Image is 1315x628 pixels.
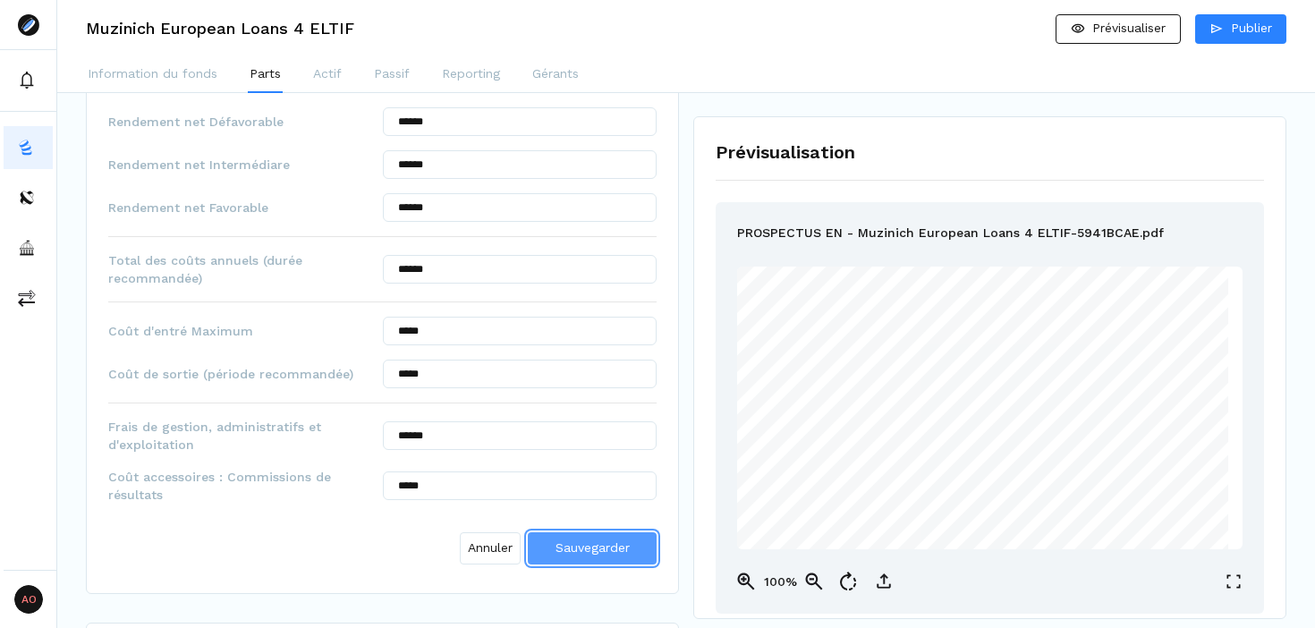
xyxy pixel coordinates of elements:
[1195,14,1286,44] button: Publier
[814,513,878,522] span: [DATE] relating to
[1087,522,1152,530] span: and subject to the
[817,495,1026,503] span: a Luxembourg investment company with variable capital (
[914,513,1151,522] span: Undertakings for Collective Investment, as amended from time to
[440,57,502,93] button: Reporting
[108,199,383,216] span: Rendement net Favorable
[4,226,53,269] button: asset-managers
[4,126,53,169] button: funds
[14,585,43,614] span: AO
[852,504,856,512] span: –
[1231,19,1272,38] p: Publier
[1056,14,1181,44] button: Prévisualiser
[18,239,36,257] img: asset-managers
[108,365,383,383] span: Coût de sortie (période recommandée)
[820,504,849,512] span: variable
[460,532,521,564] button: Annuler
[88,64,217,83] p: Information du fonds
[250,64,281,83] p: Parts
[86,57,219,93] button: Information du fonds
[313,64,342,83] p: Actif
[374,64,410,83] p: Passif
[1059,522,1064,530] span: –
[737,224,1164,245] p: PROSPECTUS EN - Muzinich European Loans 4 ELTIF-5941BCAE.pdf
[442,64,500,83] p: Reporting
[108,468,383,504] span: Coût accessoires : Commissions de résultats
[1092,19,1166,38] p: Prévisualiser
[4,276,53,319] button: commissions
[716,139,1264,165] h1: Prévisualisation
[859,504,884,512] span: SICAV
[108,156,383,174] span: Rendement net Intermédiare
[108,113,383,131] span: Rendement net Défavorable
[532,64,579,83] p: Gérants
[108,322,383,340] span: Coût d'entré Maximum
[528,532,657,564] button: Sauvegarder
[108,418,383,454] span: Frais de gestion, administratifs et d'exploitation
[762,573,798,591] p: 100%
[468,539,513,557] span: Annuler
[826,407,1139,422] span: Muzinich European Loans 4 ELTIF SICAV, S.A.
[883,504,1144,512] span: ) incorporated and authorized under Part II of the Luxembourg law of 17
[1082,522,1084,530] span: )
[995,522,1057,530] span: société anonyme
[248,57,283,93] button: Parts
[18,189,36,207] img: distributors
[4,176,53,219] button: distributors
[1027,495,1150,503] span: société d’investissement à capital
[954,450,1012,462] span: Prospectus
[530,57,581,93] button: Gérants
[108,251,383,287] span: Total des coûts annuels (durée recommandée)
[18,289,36,307] img: commissions
[814,522,994,530] span: time, under the form of a public limited company (
[824,532,1141,540] span: provisions of the Regulation (EU) 2015/760 on European Long Term Investment Funds
[372,57,411,93] button: Passif
[1066,522,1082,530] span: S.A.
[18,139,36,157] img: funds
[556,540,630,555] span: Sauvegarder
[86,21,354,37] h3: Muzinich European Loans 4 ELTIF
[311,57,344,93] button: Actif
